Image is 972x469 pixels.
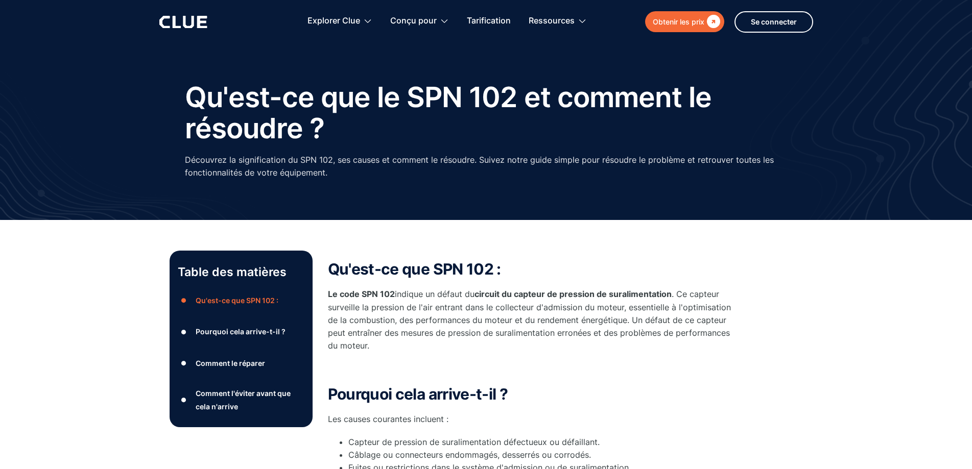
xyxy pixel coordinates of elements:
a: ●Pourquoi cela arrive-t-il ? [178,324,304,339]
font: Tarification [467,15,511,26]
a: ●Comment l'éviter avant que cela n'arrive [178,387,304,412]
font: Capteur de pression de suralimentation défectueux ou défaillant. [348,437,600,447]
font: Câblage ou connecteurs endommagés, desserrés ou corrodés. [348,450,591,460]
font: Ressources [529,15,575,26]
font: Comment le réparer [196,359,265,367]
div: Explorer Clue [307,5,372,37]
font: indique un défaut du [395,289,475,299]
font: ● [181,297,187,304]
font: ● [181,396,187,404]
font: Le code SPN 102 [328,289,395,299]
a: Tarification [467,5,511,37]
a: Obtenir les prix [645,11,724,32]
font: Se connecter [751,17,797,26]
font: Pourquoi cela arrive-t-il ? [196,327,286,336]
font: . Ce capteur surveille la pression de l'air entrant dans le collecteur d'admission du moteur, ess... [328,289,731,351]
font: ● [181,328,187,336]
font: Obtenir les prix [653,17,704,26]
font: circuit du capteur de pression de suralimentation [475,289,672,299]
div: Conçu pour [390,5,449,37]
font: ● [181,359,187,367]
font: Conçu pour [390,15,437,26]
font: Les causes courantes incluent : [328,414,448,424]
font: Comment l'éviter avant que cela n'arrive [196,389,291,410]
font: Table des matières [178,265,287,279]
font: Qu'est-ce que le SPN 102 et comment le résoudre ? [185,80,712,145]
font: Explorer Clue [307,15,360,26]
div: Ressources [529,5,587,37]
a: Se connecter [734,11,813,33]
font: Découvrez la signification du SPN 102, ses causes et comment le résoudre. Suivez notre guide simp... [185,155,774,178]
a: ●Comment le réparer [178,356,304,371]
font: Qu'est-ce que SPN 102 : [328,260,501,278]
font: Pourquoi cela arrive-t-il ? [328,385,508,403]
font:  [707,15,720,28]
font: Qu'est-ce que SPN 102 : [196,296,278,305]
a: ●Qu'est-ce que SPN 102 : [178,293,304,308]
